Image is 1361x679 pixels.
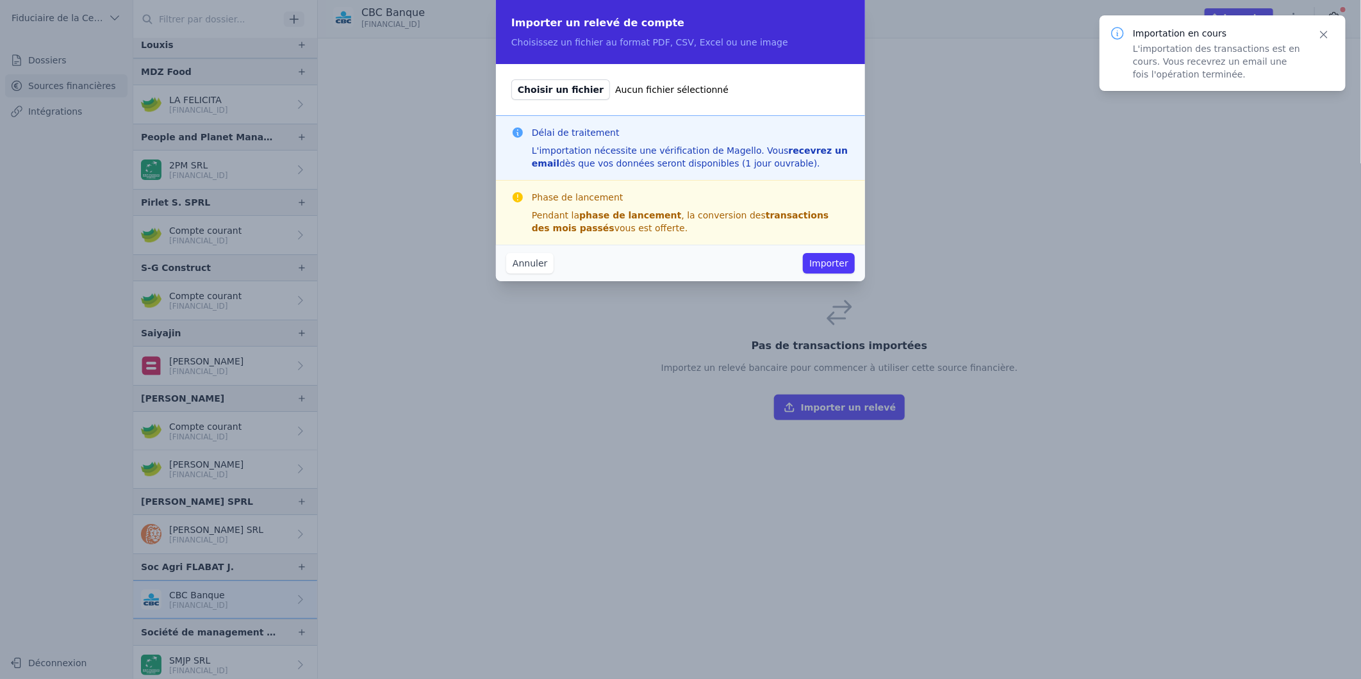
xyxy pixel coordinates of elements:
[532,126,850,139] h3: Délai de traitement
[532,191,850,204] h3: Phase de lancement
[511,36,850,49] p: Choisissez un fichier au format PDF, CSV, Excel ou une image
[532,209,850,234] div: Pendant la , la conversion des vous est offerte.
[579,210,681,220] strong: phase de lancement
[511,15,850,31] h2: Importer un relevé de compte
[511,79,610,100] span: Choisir un fichier
[506,253,554,274] button: Annuler
[1133,27,1302,40] p: Importation en cours
[615,83,729,96] span: Aucun fichier sélectionné
[803,253,855,274] button: Importer
[532,144,850,170] div: L'importation nécessite une vérification de Magello. Vous dès que vos données seront disponibles ...
[1133,42,1302,81] p: L'importation des transactions est en cours. Vous recevrez un email une fois l'opération terminée.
